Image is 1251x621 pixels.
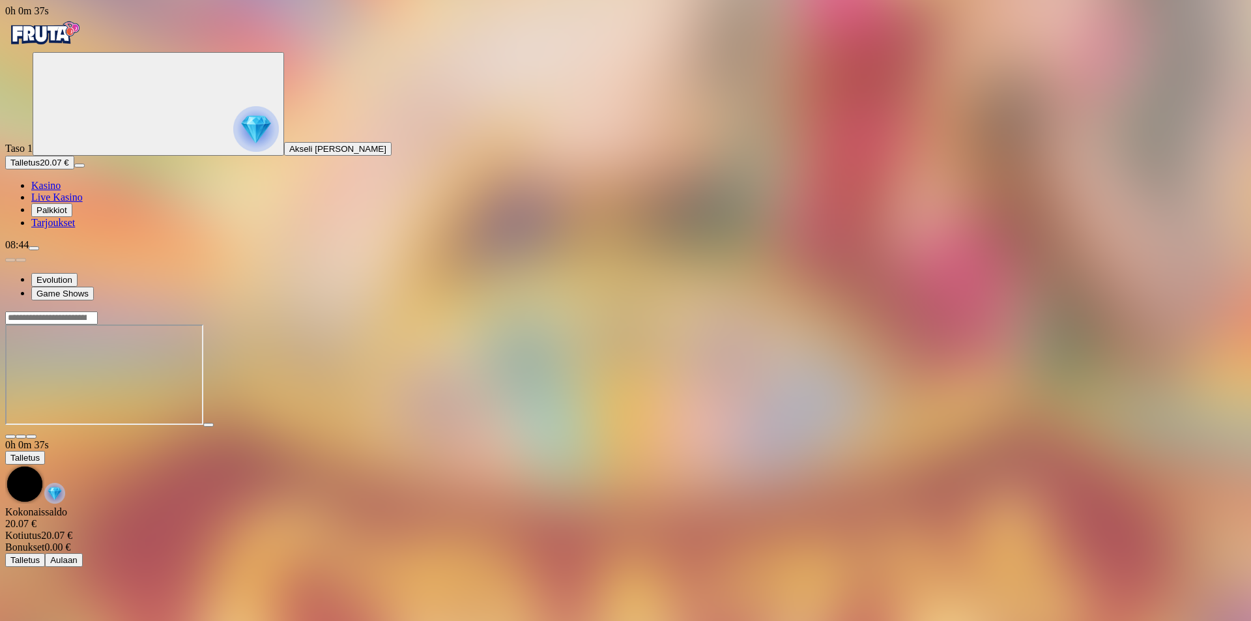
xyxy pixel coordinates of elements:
[5,40,83,51] a: Fruta
[16,435,26,439] button: chevron-down icon
[29,246,39,250] button: menu
[5,530,41,541] span: Kotiutus
[74,164,85,167] button: menu
[5,17,1246,229] nav: Primary
[33,52,284,156] button: reward progress
[233,106,279,152] img: reward progress
[289,144,386,154] span: Akseli [PERSON_NAME]
[5,258,16,262] button: prev slide
[26,435,36,439] button: fullscreen icon
[31,287,94,300] button: Game Shows
[5,506,1246,530] div: Kokonaissaldo
[10,453,40,463] span: Talletus
[5,506,1246,567] div: Game menu content
[10,158,40,167] span: Talletus
[5,530,1246,542] div: 20.07 €
[10,555,40,565] span: Talletus
[5,239,29,250] span: 08:44
[31,180,61,191] a: Kasino
[16,258,26,262] button: next slide
[5,451,45,465] button: Talletus
[5,17,83,50] img: Fruta
[5,518,1246,530] div: 20.07 €
[5,143,33,154] span: Taso 1
[31,217,75,228] a: Tarjoukset
[5,439,49,450] span: user session time
[5,5,49,16] span: user session time
[5,439,1246,506] div: Game menu
[5,311,98,325] input: Search
[36,275,72,285] span: Evolution
[31,192,83,203] a: Live Kasino
[5,156,74,169] button: Talletusplus icon20.07 €
[5,542,1246,553] div: 0.00 €
[40,158,68,167] span: 20.07 €
[31,273,78,287] button: Evolution
[5,553,45,567] button: Talletus
[44,483,65,504] img: reward-icon
[284,142,392,156] button: Akseli [PERSON_NAME]
[5,325,203,425] iframe: Crazy Time
[5,435,16,439] button: close icon
[36,205,67,215] span: Palkkiot
[36,289,89,298] span: Game Shows
[5,542,44,553] span: Bonukset
[203,423,214,427] button: play icon
[50,555,78,565] span: Aulaan
[31,203,72,217] button: Palkkiot
[5,180,1246,229] nav: Main menu
[45,553,83,567] button: Aulaan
